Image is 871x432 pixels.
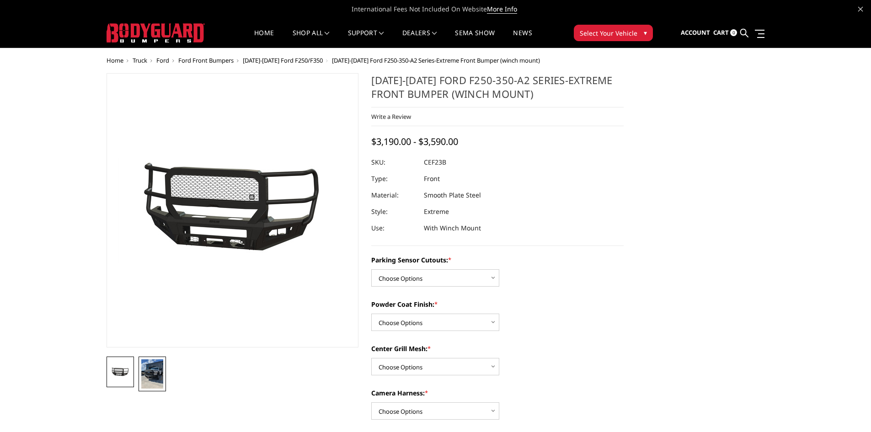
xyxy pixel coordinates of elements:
[574,25,653,41] button: Select Your Vehicle
[730,29,737,36] span: 0
[371,255,624,265] label: Parking Sensor Cutouts:
[424,203,449,220] dd: Extreme
[371,73,624,107] h1: [DATE]-[DATE] Ford F250-350-A2 Series-Extreme Front Bumper (winch mount)
[513,30,532,48] a: News
[681,21,710,45] a: Account
[243,56,323,64] a: [DATE]-[DATE] Ford F250/F350
[371,388,624,398] label: Camera Harness:
[644,28,647,37] span: ▾
[107,56,123,64] a: Home
[107,73,359,347] a: 2023-2025 Ford F250-350-A2 Series-Extreme Front Bumper (winch mount)
[371,220,417,236] dt: Use:
[681,28,710,37] span: Account
[580,28,637,38] span: Select Your Vehicle
[371,299,624,309] label: Powder Coat Finish:
[293,30,330,48] a: shop all
[133,56,147,64] a: Truck
[424,171,440,187] dd: Front
[371,171,417,187] dt: Type:
[109,367,131,377] img: 2023-2025 Ford F250-350-A2 Series-Extreme Front Bumper (winch mount)
[107,23,205,43] img: BODYGUARD BUMPERS
[371,135,458,148] span: $3,190.00 - $3,590.00
[424,220,481,236] dd: With Winch Mount
[371,344,624,353] label: Center Grill Mesh:
[371,203,417,220] dt: Style:
[156,56,169,64] a: Ford
[332,56,540,64] span: [DATE]-[DATE] Ford F250-350-A2 Series-Extreme Front Bumper (winch mount)
[424,187,481,203] dd: Smooth Plate Steel
[713,28,729,37] span: Cart
[371,154,417,171] dt: SKU:
[371,187,417,203] dt: Material:
[141,359,163,389] img: 2023-2025 Ford F250-350-A2 Series-Extreme Front Bumper (winch mount)
[402,30,437,48] a: Dealers
[371,112,411,121] a: Write a Review
[455,30,495,48] a: SEMA Show
[424,154,446,171] dd: CEF23B
[348,30,384,48] a: Support
[254,30,274,48] a: Home
[713,21,737,45] a: Cart 0
[825,388,871,432] iframe: Chat Widget
[487,5,517,14] a: More Info
[178,56,234,64] a: Ford Front Bumpers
